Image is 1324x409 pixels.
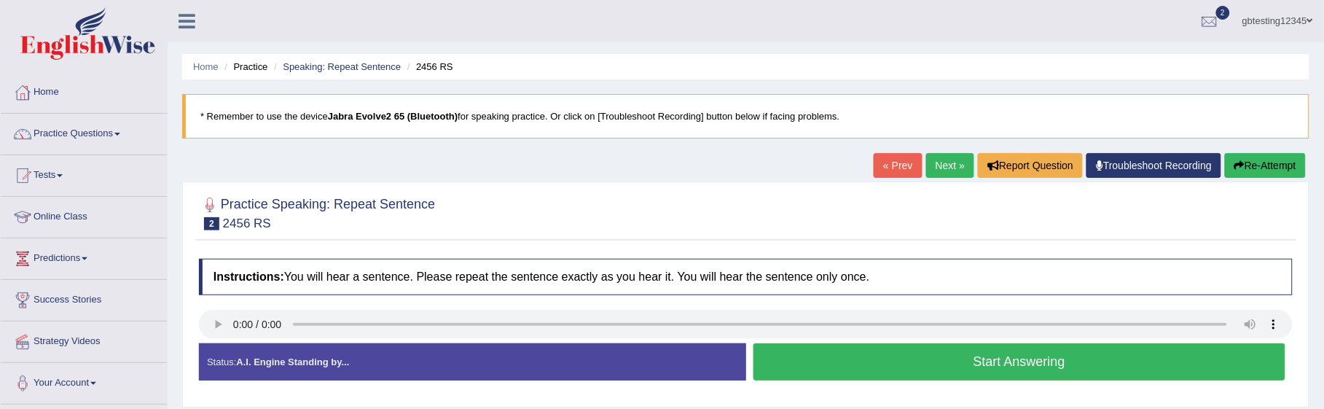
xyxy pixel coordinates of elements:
a: Home [1,72,167,109]
li: Practice [221,60,267,74]
small: 2456 RS [223,217,271,230]
b: Jabra Evolve2 65 (Bluetooth) [328,111,458,122]
li: 2456 RS [404,60,453,74]
a: « Prev [874,153,922,178]
button: Re-Attempt [1225,153,1306,178]
a: Troubleshoot Recording [1086,153,1221,178]
blockquote: * Remember to use the device for speaking practice. Or click on [Troubleshoot Recording] button b... [182,94,1309,139]
a: Practice Questions [1,114,167,150]
a: Your Account [1,363,167,400]
a: Home [193,61,219,72]
a: Speaking: Repeat Sentence [283,61,401,72]
strong: A.I. Engine Standing by... [236,357,349,367]
button: Start Answering [753,343,1286,381]
a: Predictions [1,238,167,275]
h4: You will hear a sentence. Please repeat the sentence exactly as you hear it. You will hear the se... [199,259,1293,295]
button: Report Question [978,153,1083,178]
b: Instructions: [214,270,284,283]
a: Success Stories [1,280,167,316]
a: Next » [926,153,974,178]
a: Tests [1,155,167,192]
div: Status: [199,343,746,381]
a: Online Class [1,197,167,233]
a: Strategy Videos [1,322,167,358]
span: 2 [1216,6,1231,20]
span: 2 [204,217,219,230]
h2: Practice Speaking: Repeat Sentence [199,194,435,230]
